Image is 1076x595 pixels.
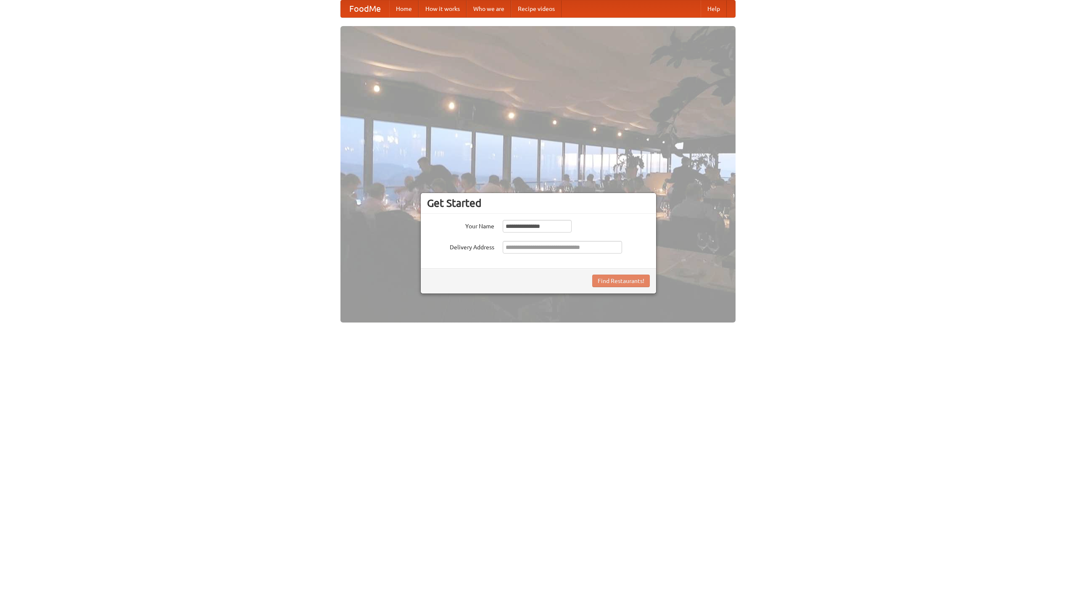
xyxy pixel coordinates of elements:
a: How it works [419,0,467,17]
label: Delivery Address [427,241,494,251]
a: Who we are [467,0,511,17]
a: FoodMe [341,0,389,17]
a: Home [389,0,419,17]
a: Recipe videos [511,0,562,17]
a: Help [701,0,727,17]
button: Find Restaurants! [592,275,650,287]
h3: Get Started [427,197,650,209]
label: Your Name [427,220,494,230]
